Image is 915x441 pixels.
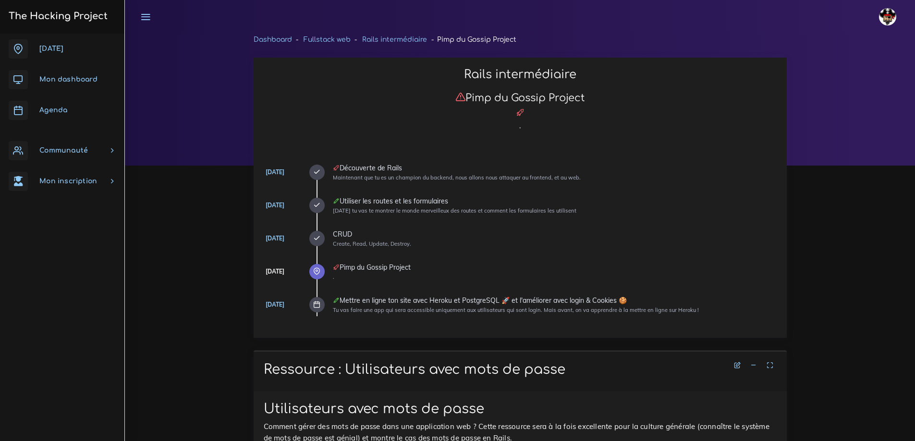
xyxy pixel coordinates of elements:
[264,362,777,378] h1: Ressource : Utilisateurs avec mots de passe
[39,147,88,154] span: Communauté
[455,92,465,102] i: Attention : nous n'avons pas encore reçu ton projet aujourd'hui. N'oublie pas de le soumettre en ...
[6,11,108,22] h3: The Hacking Project
[333,198,340,204] i: Corrections cette journée là
[427,34,516,46] li: Pimp du Gossip Project
[266,301,284,308] a: [DATE]
[333,165,340,171] i: Projet à rendre ce jour-là
[304,36,351,43] a: Fullstack web
[266,202,284,209] a: [DATE]
[266,266,284,277] div: [DATE]
[362,36,427,43] a: Rails intermédiaire
[39,76,98,83] span: Mon dashboard
[333,207,576,214] small: [DATE] tu vas te montrer le monde merveilleux des routes et comment les formulaires les utilisent
[264,121,777,131] h5: .
[333,198,777,204] div: Utiliser les routes et les formulaires
[39,45,63,52] span: [DATE]
[333,297,777,304] div: Mettre en ligne ton site avec Heroku et PostgreSQL 🚀 et l'améliorer avec login & Cookies 🍪
[333,264,777,271] div: Pimp du Gossip Project
[516,108,525,117] i: Projet à rendre ce jour-là
[333,240,411,247] small: Create, Read, Update, Destroy.
[39,107,67,114] span: Agenda
[264,68,777,82] h2: Rails intermédiaire
[266,235,284,242] a: [DATE]
[333,264,340,271] i: Projet à rendre ce jour-là
[333,307,699,313] small: Tu vas faire une app qui sera accessible uniquement aux utilisateurs qui sont login. Mais avant, ...
[333,231,777,238] div: CRUD
[254,36,292,43] a: Dashboard
[333,174,581,181] small: Maintenant que tu es un champion du backend, nous allons nous attaquer au frontend, et au web.
[333,165,777,171] div: Découverte de Rails
[39,178,97,185] span: Mon inscription
[264,401,777,417] h1: Utilisateurs avec mots de passe
[333,297,340,304] i: Corrections cette journée là
[266,168,284,176] a: [DATE]
[879,8,896,25] img: avatar
[264,92,777,104] h3: Pimp du Gossip Project
[333,274,334,280] small: .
